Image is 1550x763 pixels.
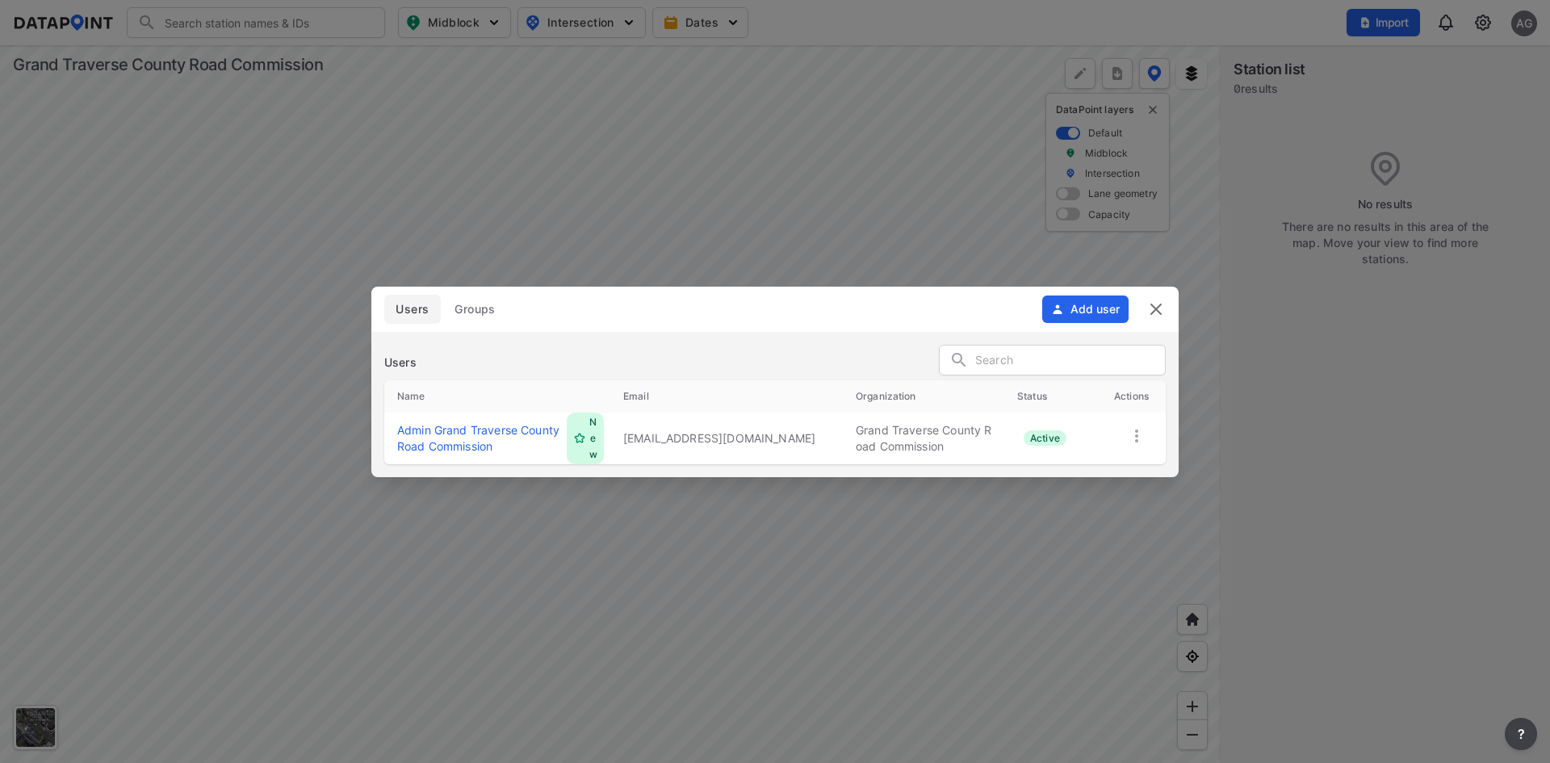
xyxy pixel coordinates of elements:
button: Add user [1042,296,1129,323]
img: person.b86d7108.svg [1051,303,1064,316]
span: ? [1514,724,1527,744]
span: Groups [457,301,494,317]
div: full width tabs example [384,295,509,324]
th: Status [1004,380,1101,413]
th: Actions [1101,380,1166,413]
img: new.f01994c9.svg [573,414,586,463]
th: Email [610,380,843,413]
input: Search [975,349,1165,373]
span: Users [394,301,431,317]
button: more [1505,718,1537,750]
label: active [1024,430,1066,446]
label: New [589,414,597,463]
td: [EMAIL_ADDRESS][DOMAIN_NAME] [610,413,843,464]
a: Admin Grand Traverse County Road CommissionNew [397,413,604,464]
th: Organization [843,380,1004,413]
th: Name [384,380,610,413]
td: Grand Traverse County Road Commission [843,413,1004,464]
h3: Users [384,354,417,371]
img: close.efbf2170.svg [1146,300,1166,319]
